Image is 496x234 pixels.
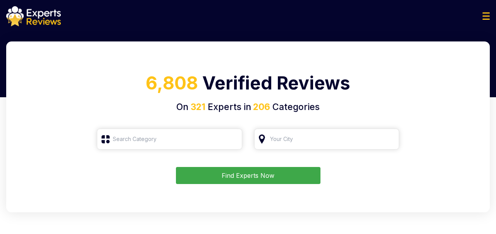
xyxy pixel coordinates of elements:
[191,102,205,112] span: 321
[15,100,480,114] h4: On Experts in Categories
[482,12,490,20] img: Menu Icon
[15,70,480,100] h1: Verified Reviews
[6,6,61,26] img: logo
[254,129,400,150] input: Your City
[176,167,320,184] button: Find Experts Now
[146,72,198,94] span: 6,808
[97,129,242,150] input: Search Category
[251,102,270,112] span: 206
